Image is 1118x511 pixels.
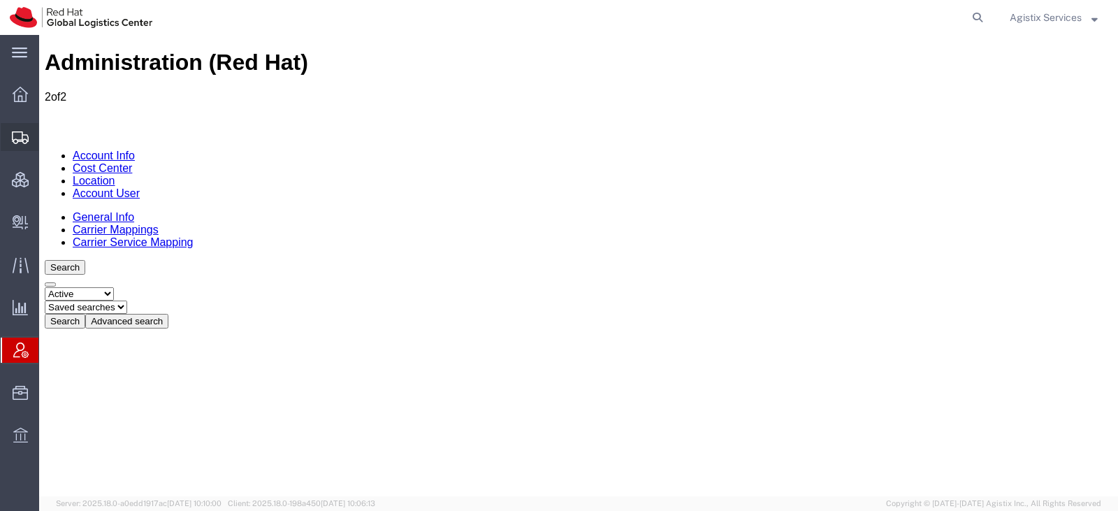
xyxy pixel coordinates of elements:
button: Advanced search [46,279,129,294]
span: [DATE] 10:06:13 [321,499,375,508]
span: Agistix Services [1010,10,1082,25]
button: Agistix Services [1009,9,1098,26]
iframe: FS Legacy Container [39,35,1118,496]
span: [DATE] 10:10:00 [167,499,222,508]
img: logo [10,7,152,28]
span: Client: 2025.18.0-198a450 [228,499,375,508]
span: Copyright © [DATE]-[DATE] Agistix Inc., All Rights Reserved [886,498,1101,510]
span: Server: 2025.18.0-a0edd1917ac [56,499,222,508]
